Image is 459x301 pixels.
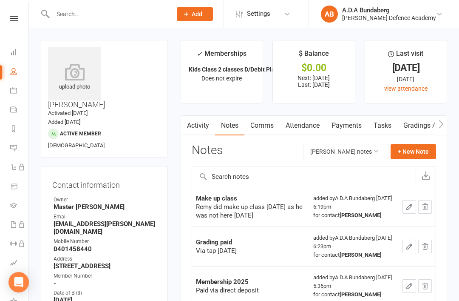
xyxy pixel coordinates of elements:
strong: [STREET_ADDRESS] [54,262,156,270]
div: A.D.A Bundaberg [342,6,436,14]
strong: Grading paid [196,238,232,246]
a: view attendance [384,85,428,92]
a: Product Sales [10,178,29,197]
strong: Make up class [196,195,237,202]
strong: 0401458440 [54,245,156,253]
button: Add [177,7,213,21]
a: Payments [10,101,29,120]
time: Added [DATE] [48,119,80,125]
time: Activated [DATE] [48,110,88,116]
div: [DATE] [373,63,439,72]
div: upload photo [48,63,101,92]
a: Dashboard [10,43,29,63]
a: Calendar [10,82,29,101]
strong: [PERSON_NAME] [340,212,382,218]
div: added by A.D.A Bundaberg [DATE] 6:19pm [313,194,395,220]
div: Member Number [54,272,156,280]
div: for contact [313,211,395,220]
i: ✓ [197,50,202,58]
div: Paid via direct deposit [196,286,306,295]
h3: Notes [192,144,223,159]
div: Open Intercom Messenger [8,272,29,292]
div: $0.00 [280,63,347,72]
div: $ Balance [299,48,329,63]
strong: - [54,279,156,287]
a: Notes [215,116,244,135]
h3: Contact information [52,178,156,189]
div: added by A.D.A Bundaberg [DATE] 5:35pm [313,273,395,299]
div: Via tap [DATE] [196,247,306,255]
div: Remy did make up class [DATE] as he was not here [DATE] [196,203,306,220]
div: Last visit [388,48,423,63]
strong: [PERSON_NAME] [340,291,382,298]
div: Owner [54,196,156,204]
div: Email [54,213,156,221]
button: + New Note [391,144,436,159]
strong: [EMAIL_ADDRESS][PERSON_NAME][DOMAIN_NAME] [54,220,156,235]
span: Active member [60,131,101,137]
strong: [PERSON_NAME] [340,252,382,258]
div: Mobile Number [54,238,156,246]
div: Memberships [197,48,246,64]
strong: Master [PERSON_NAME] [54,203,156,211]
div: Date of Birth [54,289,156,297]
span: Settings [247,4,270,23]
div: for contact [313,251,395,259]
span: Add [192,11,202,17]
div: added by A.D.A Bundaberg [DATE] 6:23pm [313,234,395,259]
button: [PERSON_NAME] notes [303,144,388,159]
h3: [PERSON_NAME] [48,47,161,109]
a: Assessments [10,254,29,273]
a: Reports [10,120,29,139]
a: Comms [244,116,280,135]
strong: Kids Class 2 classes D/Debit Plan [189,66,278,73]
a: Payments [326,116,368,135]
input: Search notes [192,166,416,187]
a: People [10,63,29,82]
span: Does not expire [201,75,242,82]
div: [PERSON_NAME] Defence Academy [342,14,436,22]
div: [DATE] [373,75,439,84]
p: Next: [DATE] Last: [DATE] [280,75,347,88]
div: for contact [313,290,395,299]
div: AB [321,6,338,23]
strong: Membership 2025 [196,278,249,286]
a: Attendance [280,116,326,135]
a: Activity [181,116,215,135]
span: [DEMOGRAPHIC_DATA] [48,142,105,149]
input: Search... [50,8,166,20]
a: Tasks [368,116,397,135]
div: Address [54,255,156,263]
